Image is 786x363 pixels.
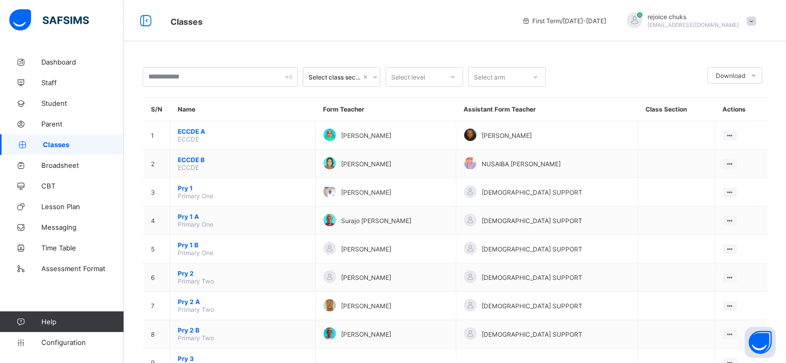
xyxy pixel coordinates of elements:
td: 7 [143,292,170,320]
span: [PERSON_NAME] [341,330,391,338]
span: Pry 1 A [178,213,307,220]
span: [DEMOGRAPHIC_DATA] SUPPORT [482,245,582,253]
td: 1 [143,121,170,150]
th: Assistant Form Teacher [456,98,638,121]
span: Pry 1 B [178,241,307,249]
span: [PERSON_NAME] [482,132,532,139]
span: [DEMOGRAPHIC_DATA] SUPPORT [482,274,582,281]
span: Pry 3 [178,355,307,362]
span: Primary Two [178,306,214,313]
span: [PERSON_NAME] [341,302,391,310]
td: 6 [143,263,170,292]
span: ECCDE A [178,128,307,135]
img: safsims [9,9,89,31]
div: rejoicechuks [617,12,761,29]
div: Select level [391,67,425,87]
span: Primary Two [178,277,214,285]
th: Actions [715,98,767,121]
span: Download [716,72,745,80]
span: Student [41,99,124,107]
th: Form Teacher [315,98,456,121]
span: [DEMOGRAPHIC_DATA] SUPPORT [482,217,582,225]
span: ECCDE [178,135,199,143]
span: Pry 2 A [178,298,307,306]
span: ECCDE [178,164,199,171]
span: Pry 2 [178,270,307,277]
span: Pry 1 [178,184,307,192]
span: Lesson Plan [41,202,124,211]
td: 2 [143,150,170,178]
div: Select class section [309,73,361,81]
span: Parent [41,120,124,128]
th: Class Section [638,98,715,121]
span: Time Table [41,244,124,252]
span: Help [41,318,124,326]
span: Surajo [PERSON_NAME] [341,217,411,225]
span: [PERSON_NAME] [341,188,391,196]
td: 4 [143,207,170,235]
span: [EMAIL_ADDRESS][DOMAIN_NAME] [648,22,739,28]
span: Dashboard [41,58,124,66]
div: Select arm [474,67,505,87]
span: Configuration [41,338,124,346]
span: [DEMOGRAPHIC_DATA] SUPPORT [482,302,582,310]
span: [PERSON_NAME] [341,160,391,168]
span: rejoice chuks [648,13,739,21]
span: Primary One [178,192,213,200]
span: Staff [41,78,124,87]
th: S/N [143,98,170,121]
td: 5 [143,235,170,263]
th: Name [170,98,316,121]
span: Primary One [178,249,213,257]
button: Open asap [745,327,776,358]
span: [PERSON_NAME] [341,132,391,139]
td: 8 [143,320,170,349]
span: session/term information [522,17,606,25]
span: [DEMOGRAPHIC_DATA] SUPPORT [482,330,582,338]
span: Messaging [41,223,124,231]
span: [DEMOGRAPHIC_DATA] SUPPORT [482,188,582,196]
span: Broadsheet [41,161,124,169]
span: ECCDE B [178,156,307,164]
span: Primary Two [178,334,214,342]
span: CBT [41,182,124,190]
span: Primary One [178,220,213,228]
td: 3 [143,178,170,207]
span: Classes [171,17,203,27]
span: [PERSON_NAME] [341,274,391,281]
span: [PERSON_NAME] [341,245,391,253]
span: NUSAIBA [PERSON_NAME] [482,160,561,168]
span: Assessment Format [41,264,124,273]
span: Classes [43,140,124,149]
span: Pry 2 B [178,326,307,334]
